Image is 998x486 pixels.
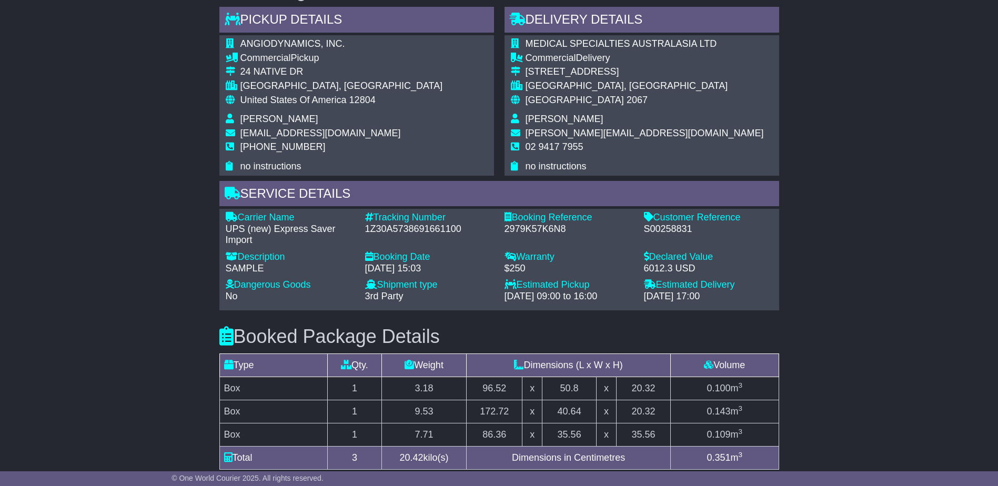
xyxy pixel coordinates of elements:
[365,251,494,263] div: Booking Date
[738,381,742,389] sup: 3
[365,224,494,235] div: 1Z30A5738691661100
[381,447,467,470] td: kilo(s)
[240,53,291,63] span: Commercial
[526,80,764,92] div: [GEOGRAPHIC_DATA], [GEOGRAPHIC_DATA]
[226,291,238,301] span: No
[381,400,467,423] td: 9.53
[240,53,443,64] div: Pickup
[219,423,328,447] td: Box
[240,95,347,105] span: United States Of America
[328,354,382,377] td: Qty.
[240,128,401,138] span: [EMAIL_ADDRESS][DOMAIN_NAME]
[226,224,355,246] div: UPS (new) Express Saver Import
[365,212,494,224] div: Tracking Number
[670,447,779,470] td: m
[219,181,779,209] div: Service Details
[240,141,326,152] span: [PHONE_NUMBER]
[467,354,671,377] td: Dimensions (L x W x H)
[597,423,617,447] td: x
[526,38,717,49] span: MEDICAL SPECIALTIES AUSTRALASIA LTD
[226,263,355,275] div: SAMPLE
[467,400,522,423] td: 172.72
[349,95,376,105] span: 12804
[381,354,467,377] td: Weight
[670,423,779,447] td: m
[542,377,597,400] td: 50.8
[328,447,382,470] td: 3
[381,423,467,447] td: 7.71
[526,128,764,138] span: [PERSON_NAME][EMAIL_ADDRESS][DOMAIN_NAME]
[644,279,773,291] div: Estimated Delivery
[738,404,742,412] sup: 3
[644,291,773,302] div: [DATE] 17:00
[522,377,542,400] td: x
[522,400,542,423] td: x
[240,66,443,78] div: 24 NATIVE DR
[400,452,424,463] span: 20.42
[617,423,671,447] td: 35.56
[467,447,671,470] td: Dimensions in Centimetres
[328,400,382,423] td: 1
[505,212,633,224] div: Booking Reference
[226,251,355,263] div: Description
[526,66,764,78] div: [STREET_ADDRESS]
[526,114,603,124] span: [PERSON_NAME]
[219,447,328,470] td: Total
[644,212,773,224] div: Customer Reference
[505,7,779,35] div: Delivery Details
[505,291,633,302] div: [DATE] 09:00 to 16:00
[670,354,779,377] td: Volume
[172,474,324,482] span: © One World Courier 2025. All rights reserved.
[526,161,587,171] span: no instructions
[526,53,764,64] div: Delivery
[365,279,494,291] div: Shipment type
[670,377,779,400] td: m
[526,53,576,63] span: Commercial
[738,451,742,459] sup: 3
[467,377,522,400] td: 96.52
[505,251,633,263] div: Warranty
[738,428,742,436] sup: 3
[328,423,382,447] td: 1
[526,141,583,152] span: 02 9417 7955
[219,400,328,423] td: Box
[365,263,494,275] div: [DATE] 15:03
[240,38,345,49] span: ANGIODYNAMICS, INC.
[505,224,633,235] div: 2979K57K6N8
[467,423,522,447] td: 86.36
[522,423,542,447] td: x
[644,251,773,263] div: Declared Value
[597,400,617,423] td: x
[542,423,597,447] td: 35.56
[365,291,404,301] span: 3rd Party
[505,279,633,291] div: Estimated Pickup
[627,95,648,105] span: 2067
[219,377,328,400] td: Box
[707,429,730,440] span: 0.109
[219,326,779,347] h3: Booked Package Details
[707,406,730,417] span: 0.143
[240,161,301,171] span: no instructions
[644,224,773,235] div: S00258831
[597,377,617,400] td: x
[617,377,671,400] td: 20.32
[226,279,355,291] div: Dangerous Goods
[381,377,467,400] td: 3.18
[505,263,633,275] div: $250
[240,80,443,92] div: [GEOGRAPHIC_DATA], [GEOGRAPHIC_DATA]
[240,114,318,124] span: [PERSON_NAME]
[219,7,494,35] div: Pickup Details
[526,95,624,105] span: [GEOGRAPHIC_DATA]
[670,400,779,423] td: m
[707,383,730,393] span: 0.100
[707,452,730,463] span: 0.351
[226,212,355,224] div: Carrier Name
[542,400,597,423] td: 40.64
[644,263,773,275] div: 6012.3 USD
[328,377,382,400] td: 1
[617,400,671,423] td: 20.32
[219,354,328,377] td: Type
